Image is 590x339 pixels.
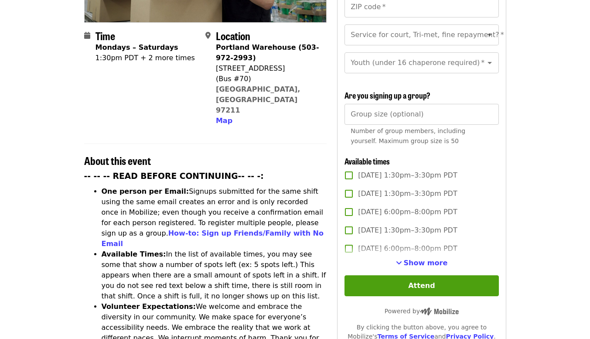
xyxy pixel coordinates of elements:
[102,187,189,195] strong: One person per Email:
[102,249,327,301] li: In the list of available times, you may see some that show a number of spots left (ex: 5 spots le...
[216,28,250,43] span: Location
[102,186,327,249] li: Signups submitted for the same shift using the same email creates an error and is only recorded o...
[385,308,459,315] span: Powered by
[358,170,457,181] span: [DATE] 1:30pm–3:30pm PDT
[216,43,319,62] strong: Portland Warehouse (503-972-2993)
[344,104,498,125] input: [object Object]
[484,57,496,69] button: Open
[84,171,264,181] strong: -- -- -- READ BEFORE CONTINUING-- -- -:
[216,85,300,114] a: [GEOGRAPHIC_DATA], [GEOGRAPHIC_DATA] 97211
[102,302,196,311] strong: Volunteer Expectations:
[205,31,211,40] i: map-marker-alt icon
[358,243,457,254] span: [DATE] 6:00pm–8:00pm PDT
[358,225,457,236] span: [DATE] 1:30pm–3:30pm PDT
[216,74,320,84] div: (Bus #70)
[84,153,151,168] span: About this event
[95,43,178,51] strong: Mondays – Saturdays
[344,275,498,296] button: Attend
[344,155,390,167] span: Available times
[95,28,115,43] span: Time
[102,229,324,248] a: How-to: Sign up Friends/Family with No Email
[95,53,195,63] div: 1:30pm PDT + 2 more times
[358,207,457,217] span: [DATE] 6:00pm–8:00pm PDT
[484,29,496,41] button: Open
[358,188,457,199] span: [DATE] 1:30pm–3:30pm PDT
[216,116,232,125] span: Map
[216,63,320,74] div: [STREET_ADDRESS]
[404,259,448,267] span: Show more
[351,127,465,144] span: Number of group members, including yourself. Maximum group size is 50
[344,89,430,101] span: Are you signing up a group?
[216,116,232,126] button: Map
[84,31,90,40] i: calendar icon
[420,308,459,315] img: Powered by Mobilize
[396,258,448,268] button: See more timeslots
[102,250,166,258] strong: Available Times:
